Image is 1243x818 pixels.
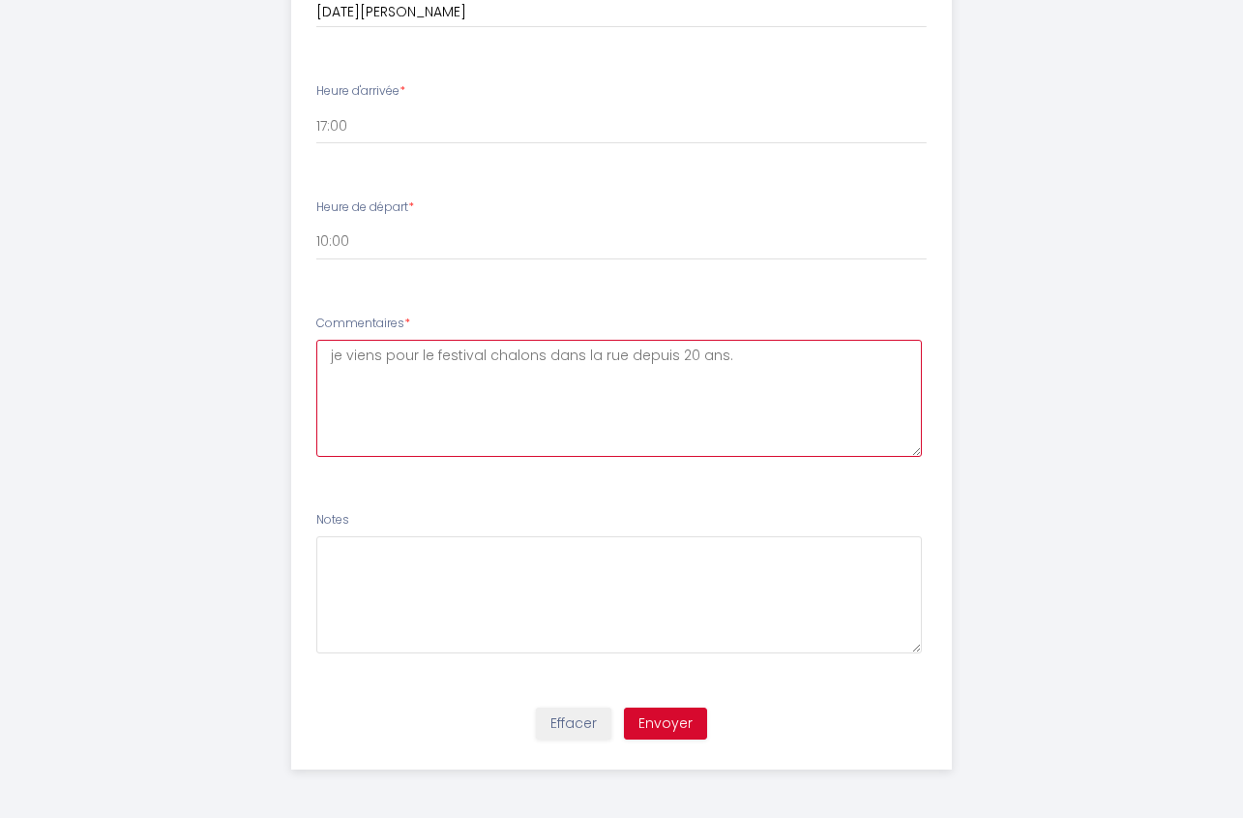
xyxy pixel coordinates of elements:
label: Notes [316,511,349,530]
button: Envoyer [624,708,707,741]
label: Heure d'arrivée [316,82,405,101]
label: Heure de départ [316,198,414,217]
button: Effacer [536,708,611,741]
label: Commentaires [316,315,410,333]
